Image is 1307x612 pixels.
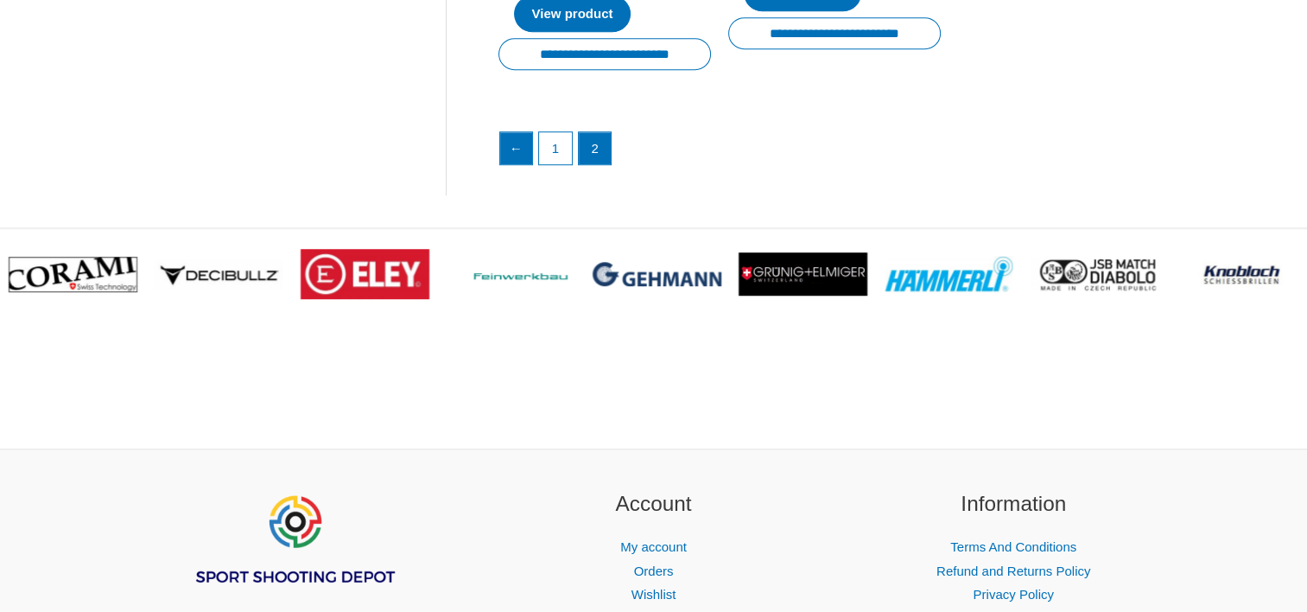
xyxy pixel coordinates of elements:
[950,539,1076,554] a: Terms And Conditions
[301,249,429,299] img: brand logo
[495,535,812,608] nav: Account
[498,131,1171,175] nav: Product Pagination
[539,132,572,165] a: Page 1
[500,132,533,165] a: ←
[973,587,1053,602] a: Privacy Policy
[855,488,1172,520] h2: Information
[495,488,812,607] aside: Footer Widget 2
[631,587,676,602] a: Wishlist
[495,488,812,520] h2: Account
[855,535,1172,608] nav: Information
[620,539,687,554] a: My account
[579,132,612,165] span: Page 2
[634,564,674,578] a: Orders
[936,564,1090,578] a: Refund and Returns Policy
[855,488,1172,607] aside: Footer Widget 3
